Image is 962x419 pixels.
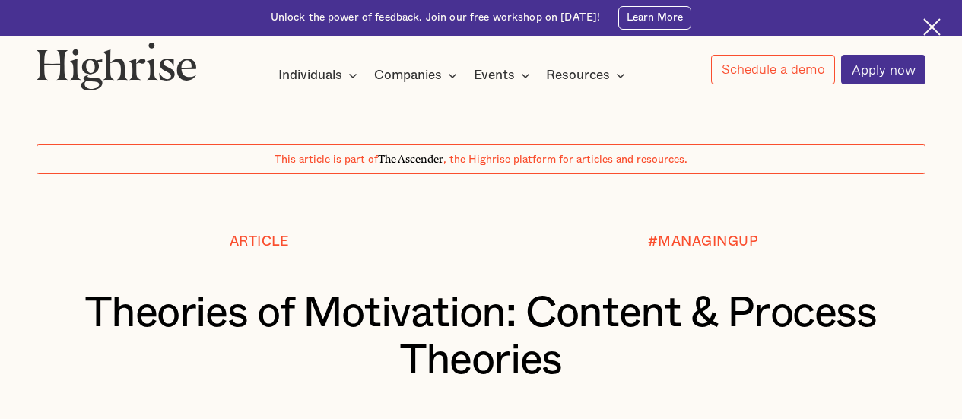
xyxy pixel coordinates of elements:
div: Events [474,66,535,84]
div: Companies [374,66,442,84]
a: Learn More [618,6,692,30]
div: #MANAGINGUP [648,234,759,249]
img: Highrise logo [37,42,197,90]
div: Individuals [278,66,362,84]
div: Article [230,234,289,249]
span: The Ascender [378,151,443,163]
a: Apply now [841,55,925,84]
div: Individuals [278,66,342,84]
img: Cross icon [923,18,941,36]
div: Resources [546,66,630,84]
div: Resources [546,66,610,84]
span: This article is part of [275,154,378,165]
a: Schedule a demo [711,55,835,84]
h1: Theories of Motivation: Content & Process Theories [74,290,888,385]
div: Events [474,66,515,84]
span: , the Highrise platform for articles and resources. [443,154,687,165]
div: Unlock the power of feedback. Join our free workshop on [DATE]! [271,11,601,25]
div: Companies [374,66,462,84]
